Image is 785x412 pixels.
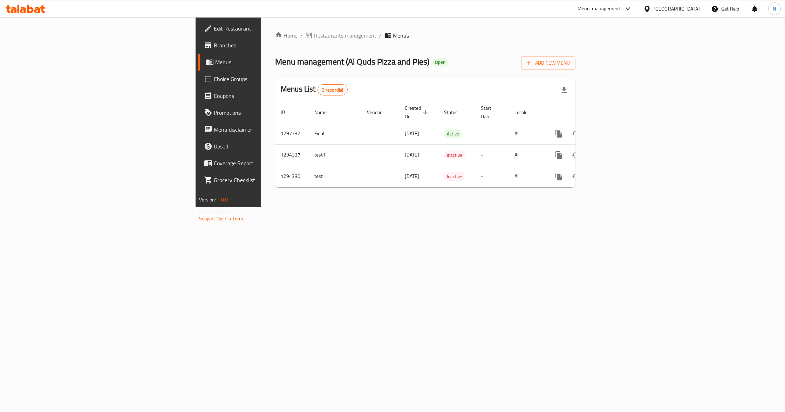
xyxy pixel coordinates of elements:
button: more [551,147,567,164]
span: 3 record(s) [318,87,348,93]
div: Export file [556,81,573,98]
span: Active [444,130,462,138]
a: Menus [198,54,327,71]
span: Status [444,108,467,117]
td: All [509,144,545,166]
td: test [309,166,361,187]
a: Upsell [198,138,327,155]
span: [DATE] [405,150,419,159]
span: Open [432,59,448,65]
div: Open [432,58,448,67]
button: more [551,125,567,142]
span: Menu management ( Al Quds Pizza and Pies ) [275,54,429,69]
li: / [379,31,382,40]
td: Final [309,123,361,144]
span: Locale [514,108,537,117]
a: Choice Groups [198,71,327,87]
span: Version: [199,195,216,204]
span: 1.0.0 [217,195,228,204]
span: Grocery Checklist [214,176,321,184]
button: Add New Menu [521,57,575,69]
td: test1 [309,144,361,166]
a: Promotions [198,104,327,121]
span: Menus [215,58,321,66]
div: Inactive [444,172,465,181]
span: Start Date [481,104,500,121]
a: Branches [198,37,327,54]
span: Upsell [214,142,321,151]
span: N [773,5,776,13]
span: Menus [393,31,409,40]
span: Choice Groups [214,75,321,83]
button: Change Status [567,125,584,142]
a: Restaurants management [306,31,376,40]
span: Vendor [367,108,391,117]
span: Branches [214,41,321,49]
span: [DATE] [405,172,419,181]
div: Total records count [318,84,348,95]
span: Coverage Report [214,159,321,167]
button: Change Status [567,168,584,185]
span: Menu disclaimer [214,125,321,134]
nav: breadcrumb [275,31,575,40]
span: Coupons [214,92,321,100]
span: Get support on: [199,207,231,216]
a: Coverage Report [198,155,327,172]
span: [DATE] [405,129,419,138]
a: Coupons [198,87,327,104]
span: Edit Restaurant [214,24,321,33]
a: Menu disclaimer [198,121,327,138]
h2: Menus List [281,84,348,95]
td: - [475,144,509,166]
span: Inactive [444,151,465,159]
span: Promotions [214,108,321,117]
th: Actions [545,102,623,123]
span: Created On [405,104,430,121]
div: Active [444,129,462,138]
button: more [551,168,567,185]
table: enhanced table [275,102,623,187]
span: Name [314,108,336,117]
td: - [475,123,509,144]
div: Menu-management [578,5,621,13]
span: ID [281,108,294,117]
td: - [475,166,509,187]
a: Grocery Checklist [198,172,327,188]
button: Change Status [567,147,584,164]
td: All [509,166,545,187]
td: All [509,123,545,144]
span: Restaurants management [314,31,376,40]
a: Edit Restaurant [198,20,327,37]
span: Add New Menu [527,59,570,67]
a: Support.OpsPlatform [199,214,244,223]
div: [GEOGRAPHIC_DATA] [654,5,700,13]
span: Inactive [444,173,465,181]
